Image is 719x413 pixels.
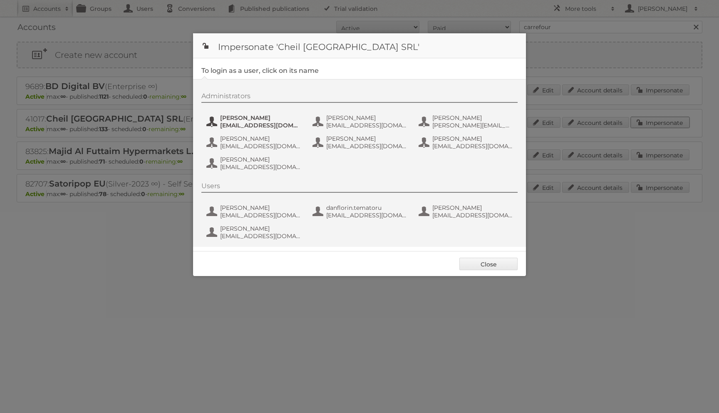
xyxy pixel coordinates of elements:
[201,67,319,75] legend: To login as a user, click on its name
[220,163,301,171] span: [EMAIL_ADDRESS][DOMAIN_NAME]
[326,142,407,150] span: [EMAIL_ADDRESS][DOMAIN_NAME]
[201,182,518,193] div: Users
[432,204,513,211] span: [PERSON_NAME]
[206,203,303,220] button: [PERSON_NAME] [EMAIL_ADDRESS][DOMAIN_NAME]
[220,156,301,163] span: [PERSON_NAME]
[312,134,409,151] button: [PERSON_NAME] [EMAIL_ADDRESS][DOMAIN_NAME]
[201,92,518,103] div: Administrators
[432,135,513,142] span: [PERSON_NAME]
[418,113,516,130] button: [PERSON_NAME] [PERSON_NAME][EMAIL_ADDRESS][DOMAIN_NAME]
[326,211,407,219] span: [EMAIL_ADDRESS][DOMAIN_NAME]
[326,135,407,142] span: [PERSON_NAME]
[220,142,301,150] span: [EMAIL_ADDRESS][DOMAIN_NAME]
[220,232,301,240] span: [EMAIL_ADDRESS][DOMAIN_NAME]
[312,113,409,130] button: [PERSON_NAME] [EMAIL_ADDRESS][DOMAIN_NAME]
[418,134,516,151] button: [PERSON_NAME] [EMAIL_ADDRESS][DOMAIN_NAME]
[432,142,513,150] span: [EMAIL_ADDRESS][DOMAIN_NAME]
[220,122,301,129] span: [EMAIL_ADDRESS][DOMAIN_NAME]
[206,155,303,172] button: [PERSON_NAME] [EMAIL_ADDRESS][DOMAIN_NAME]
[206,134,303,151] button: [PERSON_NAME] [EMAIL_ADDRESS][DOMAIN_NAME]
[459,258,518,270] a: Close
[220,211,301,219] span: [EMAIL_ADDRESS][DOMAIN_NAME]
[432,211,513,219] span: [EMAIL_ADDRESS][DOMAIN_NAME]
[432,114,513,122] span: [PERSON_NAME]
[220,225,301,232] span: [PERSON_NAME]
[220,204,301,211] span: [PERSON_NAME]
[418,203,516,220] button: [PERSON_NAME] [EMAIL_ADDRESS][DOMAIN_NAME]
[206,224,303,241] button: [PERSON_NAME] [EMAIL_ADDRESS][DOMAIN_NAME]
[432,122,513,129] span: [PERSON_NAME][EMAIL_ADDRESS][DOMAIN_NAME]
[326,204,407,211] span: danflorin.tematoru
[206,113,303,130] button: [PERSON_NAME] [EMAIL_ADDRESS][DOMAIN_NAME]
[326,114,407,122] span: [PERSON_NAME]
[326,122,407,129] span: [EMAIL_ADDRESS][DOMAIN_NAME]
[220,135,301,142] span: [PERSON_NAME]
[312,203,409,220] button: danflorin.tematoru [EMAIL_ADDRESS][DOMAIN_NAME]
[220,114,301,122] span: [PERSON_NAME]
[193,33,526,58] h1: Impersonate 'Cheil [GEOGRAPHIC_DATA] SRL'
